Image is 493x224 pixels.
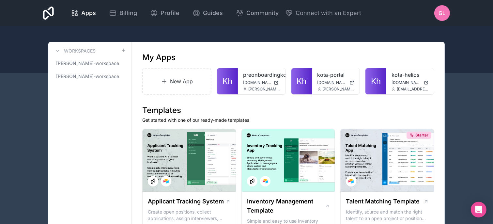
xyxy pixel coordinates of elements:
[54,47,96,55] a: Workspaces
[346,209,429,222] p: Identify, source and match the right talent to an open project or position with our Talent Matchi...
[439,9,446,17] span: GL
[397,87,429,92] span: [EMAIL_ADDRESS][DOMAIN_NAME]
[54,57,126,69] a: [PERSON_NAME]-workspace
[148,209,231,222] p: Create open positions, collect applications, assign interviewers, centralise candidate feedback a...
[161,8,179,18] span: Profile
[142,117,434,123] p: Get started with one of our ready-made templates
[203,8,223,18] span: Guides
[415,133,428,138] span: Starter
[163,179,169,184] img: Airtable Logo
[317,80,347,85] span: [DOMAIN_NAME]
[246,8,279,18] span: Community
[392,71,429,79] a: kota-helios
[223,76,232,87] span: Kh
[66,6,101,20] a: Apps
[142,68,211,95] a: New App
[104,6,142,20] a: Billing
[148,197,224,206] h1: Applicant Tracking System
[243,80,280,85] a: [DOMAIN_NAME]
[392,80,429,85] a: [DOMAIN_NAME]
[56,60,119,67] span: [PERSON_NAME]-workspace
[248,87,280,92] span: [PERSON_NAME][EMAIL_ADDRESS][DOMAIN_NAME]
[285,8,361,18] button: Connect with an Expert
[54,71,126,82] a: [PERSON_NAME]-workspace
[142,52,176,63] h1: My Apps
[365,68,386,94] a: Kh
[231,6,284,20] a: Community
[297,76,307,87] span: Kh
[243,80,271,85] span: [DOMAIN_NAME]
[471,202,486,217] div: Open Intercom Messenger
[81,8,96,18] span: Apps
[291,68,312,94] a: Kh
[56,73,119,80] span: [PERSON_NAME]-workspace
[243,71,280,79] a: preonboardingkotahub
[217,68,238,94] a: Kh
[119,8,137,18] span: Billing
[247,197,325,215] h1: Inventory Management Template
[392,80,421,85] span: [DOMAIN_NAME]
[323,87,355,92] span: [PERSON_NAME][EMAIL_ADDRESS][DOMAIN_NAME]
[296,8,361,18] span: Connect with an Expert
[142,105,434,116] h1: Templates
[317,80,355,85] a: [DOMAIN_NAME]
[64,48,96,54] h3: Workspaces
[145,6,185,20] a: Profile
[263,179,268,184] img: Airtable Logo
[371,76,381,87] span: Kh
[187,6,228,20] a: Guides
[346,197,420,206] h1: Talent Matching Template
[317,71,355,79] a: kota-portal
[348,179,354,184] img: Airtable Logo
